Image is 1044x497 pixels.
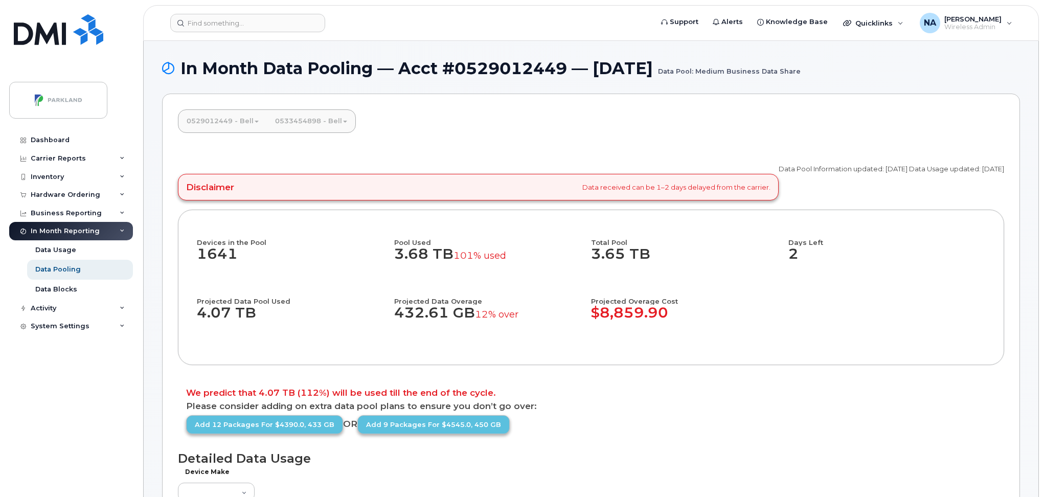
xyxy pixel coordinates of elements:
dd: 3.65 TB [591,246,779,273]
dd: 3.68 TB [394,246,582,273]
h4: Disclaimer [186,182,234,192]
h4: Projected Data Overage [394,287,582,305]
h4: Pool Used [394,229,582,246]
p: Data Pool Information updated: [DATE] Data Usage updated: [DATE] [779,164,1004,174]
div: OR [186,415,591,434]
small: 101% used [453,250,506,261]
dd: 2 [788,246,986,273]
p: Please consider adding on extra data pool plans to ensure you don’t go over: [186,402,996,411]
h4: Devices in the Pool [197,229,394,246]
a: 0533454898 - Bell [267,110,355,132]
dd: 1641 [197,246,394,273]
small: Data Pool: Medium Business Data Share [658,59,801,75]
h4: Projected Data Pool Used [197,287,385,305]
div: Data received can be 1–2 days delayed from the carrier. [178,174,779,200]
a: Add 12 packages for $4390.0, 433 GB [186,415,343,434]
dd: $8,859.90 [591,305,788,331]
a: Add 9 packages for $4545.0, 450 GB [357,415,510,434]
h1: In Month Data Pooling — Acct #0529012449 — [DATE] [162,59,1020,77]
h1: Detailed Data Usage [178,451,1004,465]
a: 0529012449 - Bell [178,110,267,132]
label: Device Make [184,469,230,475]
small: 12% over [475,308,518,320]
h4: Projected Overage Cost [591,287,788,305]
h4: Days Left [788,229,986,246]
dd: 4.07 TB [197,305,385,331]
h4: Total Pool [591,229,779,246]
p: We predict that 4.07 TB (112%) will be used till the end of the cycle. [186,389,996,397]
dd: 432.61 GB [394,305,582,331]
